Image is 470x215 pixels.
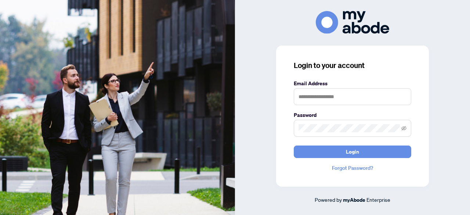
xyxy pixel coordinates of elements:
span: Enterprise [366,196,390,203]
img: ma-logo [316,11,389,33]
button: Login [294,146,411,158]
label: Email Address [294,79,411,87]
a: myAbode [343,196,365,204]
a: Forgot Password? [294,164,411,172]
span: eye-invisible [401,126,406,131]
span: Login [346,146,359,158]
h3: Login to your account [294,60,411,71]
label: Password [294,111,411,119]
span: Powered by [315,196,342,203]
